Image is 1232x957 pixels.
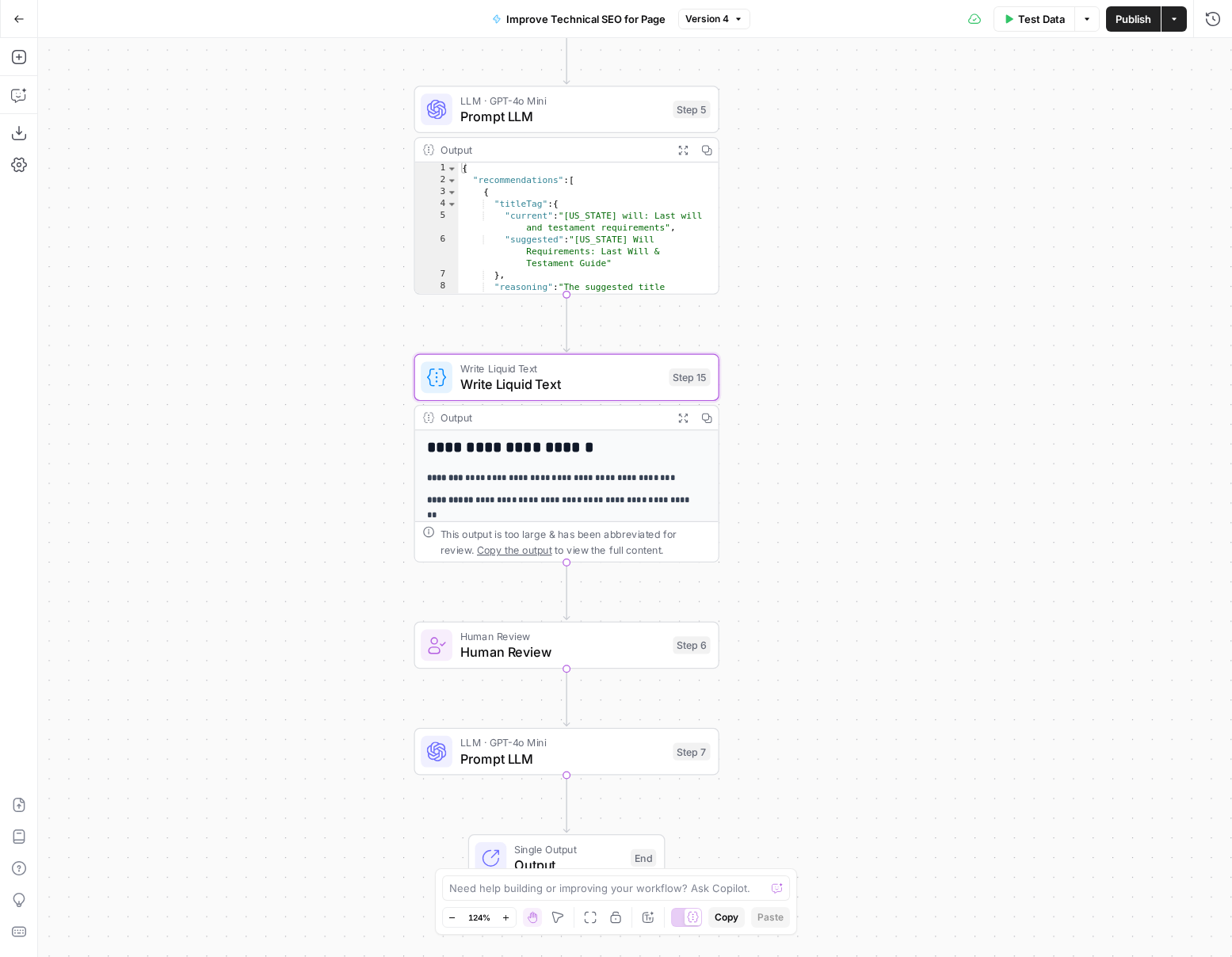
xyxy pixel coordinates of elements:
[446,174,457,186] span: Toggle code folding, rows 2 through 50
[460,360,662,376] span: Write Liquid Text
[514,841,623,857] span: Single Output
[715,910,738,925] span: Copy
[415,162,459,174] div: 1
[63,93,142,104] div: Domain Overview
[673,636,710,654] div: Step 6
[414,86,719,295] div: LLM · GPT-4o MiniPrompt LLMStep 5Output{ "recommendations":[ { "titleTag":{ "current":"[US_STATE]...
[460,735,666,751] span: LLM · GPT-4o Mini
[414,728,719,776] div: LLM · GPT-4o MiniPrompt LLMStep 7
[1106,6,1161,32] button: Publish
[563,27,569,84] g: Edge from step_4 to step_5
[46,92,59,105] img: tab_domain_overview_orange.svg
[44,25,78,38] div: v 4.0.25
[460,642,666,662] span: Human Review
[414,622,719,669] div: Human ReviewHuman ReviewStep 6
[1116,11,1151,27] span: Publish
[441,526,711,558] div: This output is too large & has been abbreviated for review. to view the full content.
[673,742,710,760] div: Step 7
[1018,11,1065,27] span: Test Data
[441,142,665,158] div: Output
[415,174,459,186] div: 2
[441,410,665,425] div: Output
[446,162,457,174] span: Toggle code folding, rows 1 through 51
[757,910,784,925] span: Paste
[685,12,729,26] span: Version 4
[514,855,623,875] span: Output
[460,106,666,126] span: Prompt LLM
[483,6,675,32] button: Improve Technical SEO for Page
[468,911,490,924] span: 124%
[414,834,719,882] div: Single OutputOutputEnd
[160,92,173,105] img: tab_keywords_by_traffic_grey.svg
[460,375,662,395] span: Write Liquid Text
[673,101,710,118] div: Step 5
[477,543,551,555] span: Copy the output
[563,295,569,352] g: Edge from step_5 to step_15
[669,368,710,386] div: Step 15
[563,776,569,833] g: Edge from step_7 to end
[41,41,174,54] div: Domain: [DOMAIN_NAME]
[415,269,459,281] div: 7
[415,210,459,234] div: 5
[460,628,666,644] span: Human Review
[506,11,666,27] span: Improve Technical SEO for Page
[708,907,745,928] button: Copy
[678,9,750,29] button: Version 4
[415,186,459,198] div: 3
[177,93,261,104] div: Keywords by Traffic
[415,234,459,269] div: 6
[415,198,459,210] div: 4
[751,907,790,928] button: Paste
[25,41,38,54] img: website_grey.svg
[994,6,1074,32] button: Test Data
[563,562,569,620] g: Edge from step_15 to step_6
[446,186,457,198] span: Toggle code folding, rows 3 through 9
[460,749,666,768] span: Prompt LLM
[415,280,459,387] div: 8
[631,849,656,867] div: End
[563,669,569,726] g: Edge from step_6 to step_7
[460,93,666,109] span: LLM · GPT-4o Mini
[25,25,38,38] img: logo_orange.svg
[446,198,457,210] span: Toggle code folding, rows 4 through 7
